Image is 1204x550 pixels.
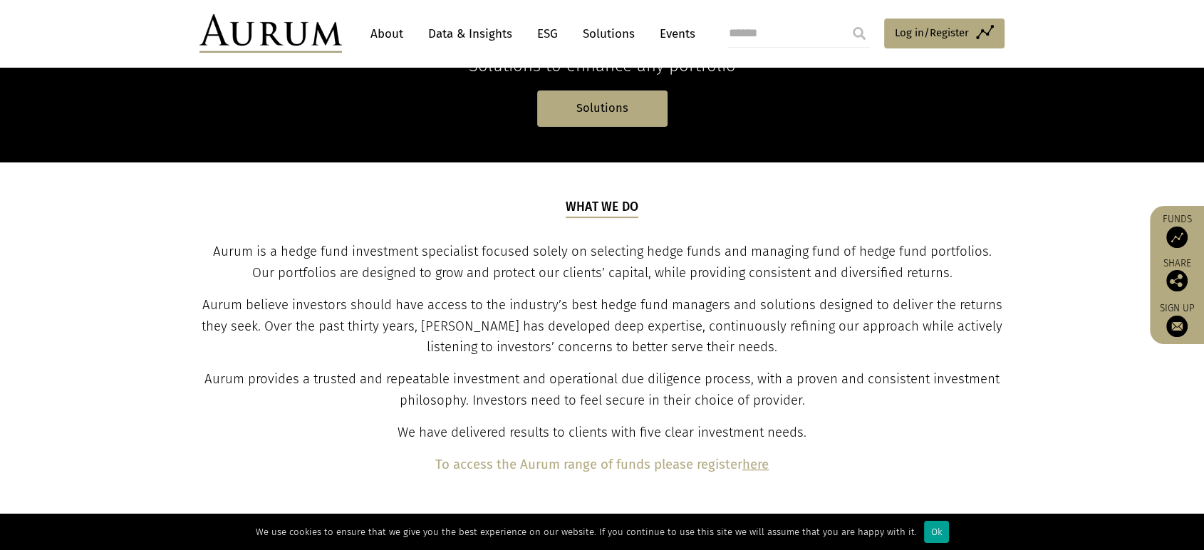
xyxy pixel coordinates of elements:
[1157,259,1197,291] div: Share
[204,371,1000,408] span: Aurum provides a trusted and repeatable investment and operational due diligence process, with a ...
[530,21,565,47] a: ESG
[363,21,410,47] a: About
[202,297,1002,356] span: Aurum believe investors should have access to the industry’s best hedge fund managers and solutio...
[1157,302,1197,337] a: Sign up
[213,244,992,281] span: Aurum is a hedge fund investment specialist focused solely on selecting hedge funds and managing ...
[199,14,342,53] img: Aurum
[895,24,969,41] span: Log in/Register
[1166,270,1188,291] img: Share this post
[566,198,639,218] h5: What we do
[653,21,695,47] a: Events
[421,21,519,47] a: Data & Insights
[845,19,873,48] input: Submit
[576,21,642,47] a: Solutions
[884,19,1005,48] a: Log in/Register
[1166,316,1188,337] img: Sign up to our newsletter
[924,521,949,543] div: Ok
[537,90,668,127] a: Solutions
[742,457,769,472] a: here
[398,425,806,440] span: We have delivered results to clients with five clear investment needs.
[1166,227,1188,248] img: Access Funds
[1157,213,1197,248] a: Funds
[435,457,742,472] b: To access the Aurum range of funds please register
